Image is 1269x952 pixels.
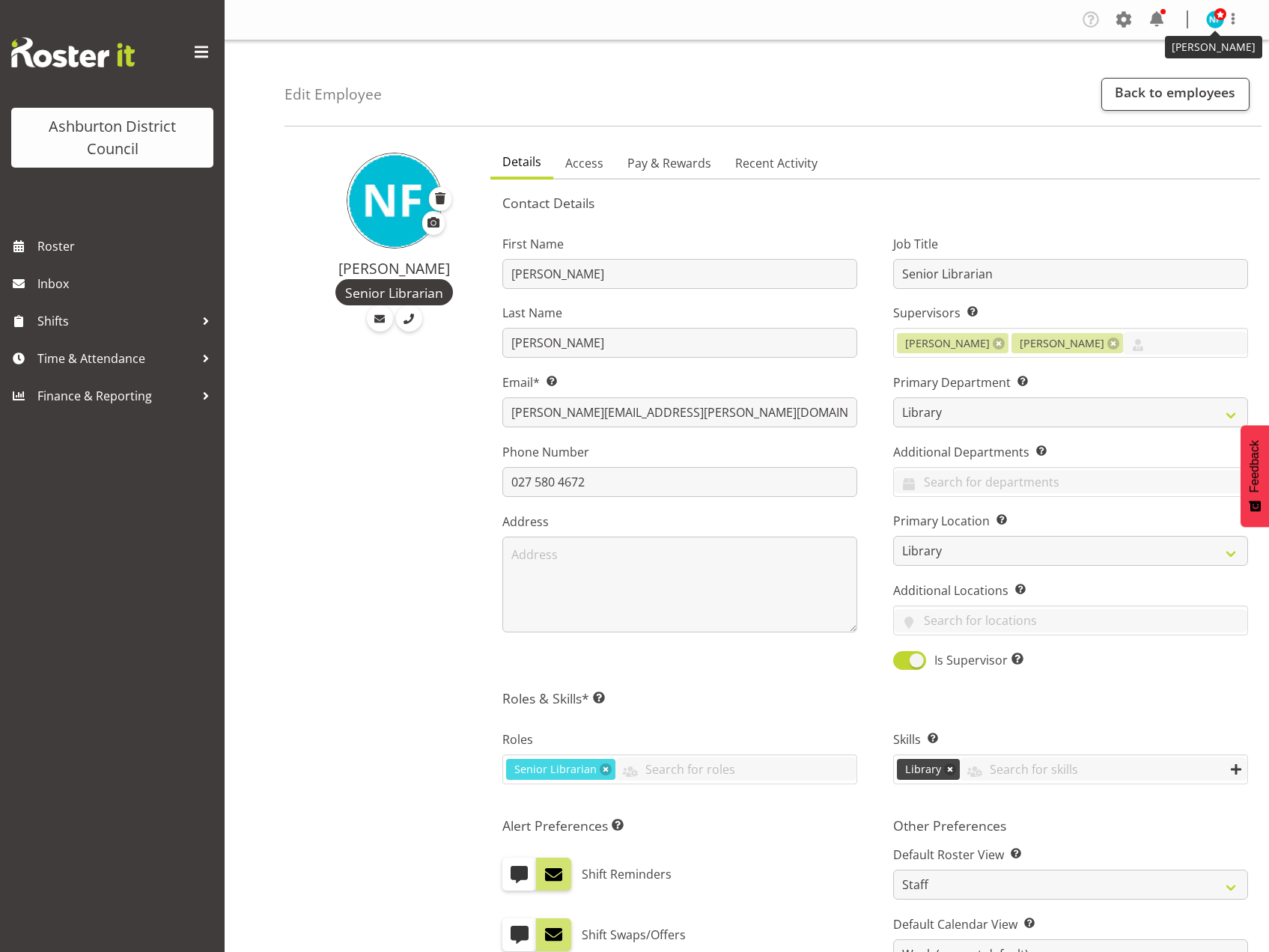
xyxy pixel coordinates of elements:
[893,373,1248,391] label: Primary Department
[347,153,442,248] img: nicky-farrell-tully10002.jpg
[37,272,217,295] span: Inbox
[893,304,1248,322] label: Supervisors
[565,154,603,172] span: Access
[502,397,857,427] input: Email Address
[582,858,672,891] label: Shift Reminders
[894,470,1247,493] input: Search for departments
[627,154,711,172] span: Pay & Rewards
[345,283,443,302] span: Senior Librarian
[502,153,541,171] span: Details
[502,195,1248,211] h5: Contact Details
[582,918,686,951] label: Shift Swaps/Offers
[893,443,1248,461] label: Additional Departments
[514,761,597,778] span: Senior Librarian
[894,609,1247,632] input: Search for locations
[893,235,1248,253] label: Job Title
[502,513,857,531] label: Address
[502,690,1248,707] h5: Roles & Skills*
[26,115,198,160] div: Ashburton District Council
[893,846,1248,864] label: Default Roster View
[893,582,1248,599] label: Additional Locations
[367,305,393,332] a: Email Employee
[735,154,818,172] span: Recent Activity
[615,757,856,781] input: Search for roles
[1248,440,1262,492] span: Feedback
[905,335,990,352] span: [PERSON_NAME]
[396,305,422,332] a: Call Employee
[502,235,857,253] label: First Name
[502,443,857,461] label: Phone Number
[1241,425,1269,527] button: Feedback - Show survey
[37,310,195,332] span: Shifts
[893,817,1248,834] h5: Other Preferences
[502,304,857,322] label: Last Name
[502,373,857,391] label: Email*
[893,915,1248,933] label: Default Calendar View
[893,259,1248,289] input: Job Title
[1206,10,1224,28] img: nicky-farrell-tully10002.jpg
[1101,78,1250,111] a: Back to employees
[926,651,1023,669] span: Is Supervisor
[893,512,1248,530] label: Primary Location
[502,467,857,497] input: Phone Number
[37,235,217,257] span: Roster
[502,259,857,289] input: First Name
[502,817,857,834] h5: Alert Preferences
[1020,335,1104,352] span: [PERSON_NAME]
[37,347,195,370] span: Time & Attendance
[905,761,941,778] span: Library
[893,730,1248,748] label: Skills
[502,328,857,358] input: Last Name
[960,757,1247,781] input: Search for skills
[502,730,857,748] label: Roles
[37,385,195,407] span: Finance & Reporting
[11,37,135,67] img: Rosterit website logo
[316,260,472,277] h4: [PERSON_NAME]
[284,86,382,103] h4: Edit Employee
